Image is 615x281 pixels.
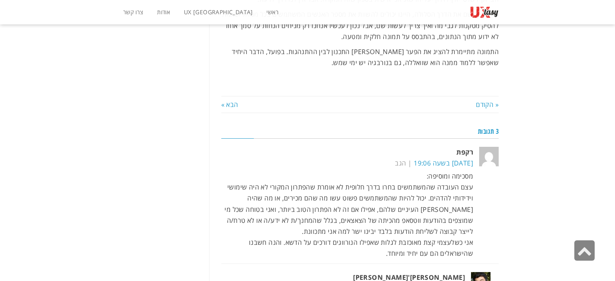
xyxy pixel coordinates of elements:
a: [DATE] בשעה 19:06 [414,159,473,168]
img: UXtasy [470,6,499,18]
span: אודות [157,8,170,16]
span: צרו קשר [123,8,144,16]
a: הבא » [221,100,238,109]
span: לולא היה שם את הדרך הסלולה, היינו יכולים להשוות את מספר האנשים המשתמשים בכל מסלול ובאמת להסיק מסק... [222,10,499,41]
span: ראשי [266,8,279,16]
p: מסכימה ומוסיפה: עצם העובדה שהמשתמשים בחרו בדרך חלופית לא אומרת שהפתרון המקורי לא היה שימושי וידיד... [221,171,473,259]
span: UX [GEOGRAPHIC_DATA] [184,8,253,16]
span: התמונה מתיימרת להציג את הפער [PERSON_NAME] התכנון לבין ההתנהגות. בפועל, הדבר היחיד שאפשר ללמוד ממ... [232,47,499,67]
a: להגיב לרקפת [395,159,412,168]
cite: רקפת [221,147,473,158]
span: 3 תגובות [478,128,499,136]
a: « הקודם [476,100,499,109]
